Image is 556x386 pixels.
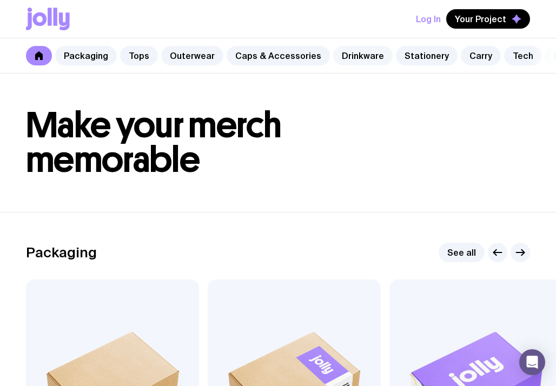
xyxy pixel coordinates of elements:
[161,46,223,65] a: Outerwear
[227,46,330,65] a: Caps & Accessories
[504,46,542,65] a: Tech
[455,14,506,24] span: Your Project
[26,104,282,181] span: Make your merch memorable
[120,46,158,65] a: Tops
[461,46,501,65] a: Carry
[55,46,117,65] a: Packaging
[439,243,485,262] a: See all
[519,349,545,375] div: Open Intercom Messenger
[333,46,393,65] a: Drinkware
[396,46,458,65] a: Stationery
[446,9,530,29] button: Your Project
[26,244,97,261] h2: Packaging
[416,9,441,29] button: Log In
